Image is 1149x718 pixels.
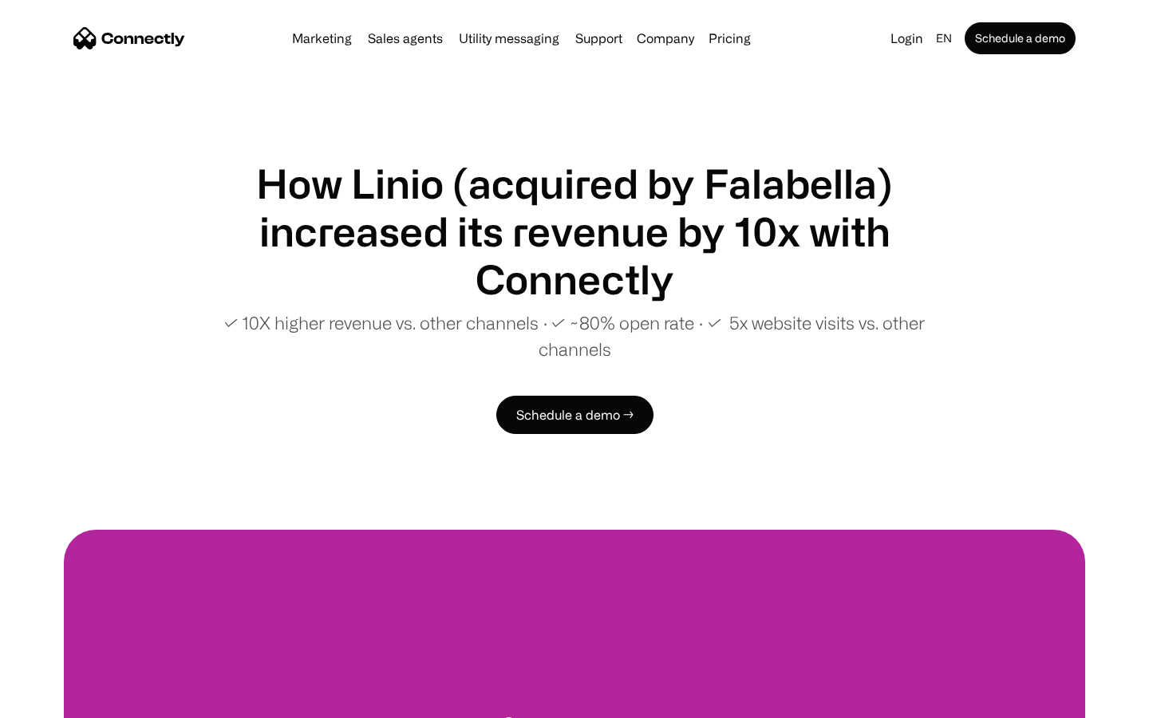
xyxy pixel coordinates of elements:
[496,396,653,434] a: Schedule a demo →
[884,27,930,49] a: Login
[965,22,1076,54] a: Schedule a demo
[936,27,952,49] div: en
[361,32,449,45] a: Sales agents
[286,32,358,45] a: Marketing
[569,32,629,45] a: Support
[191,310,958,362] p: ✓ 10X higher revenue vs. other channels ∙ ✓ ~80% open rate ∙ ✓ 5x website visits vs. other channels
[452,32,566,45] a: Utility messaging
[32,690,96,712] ul: Language list
[16,688,96,712] aside: Language selected: English
[702,32,757,45] a: Pricing
[637,27,694,49] div: Company
[191,160,958,303] h1: How Linio (acquired by Falabella) increased its revenue by 10x with Connectly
